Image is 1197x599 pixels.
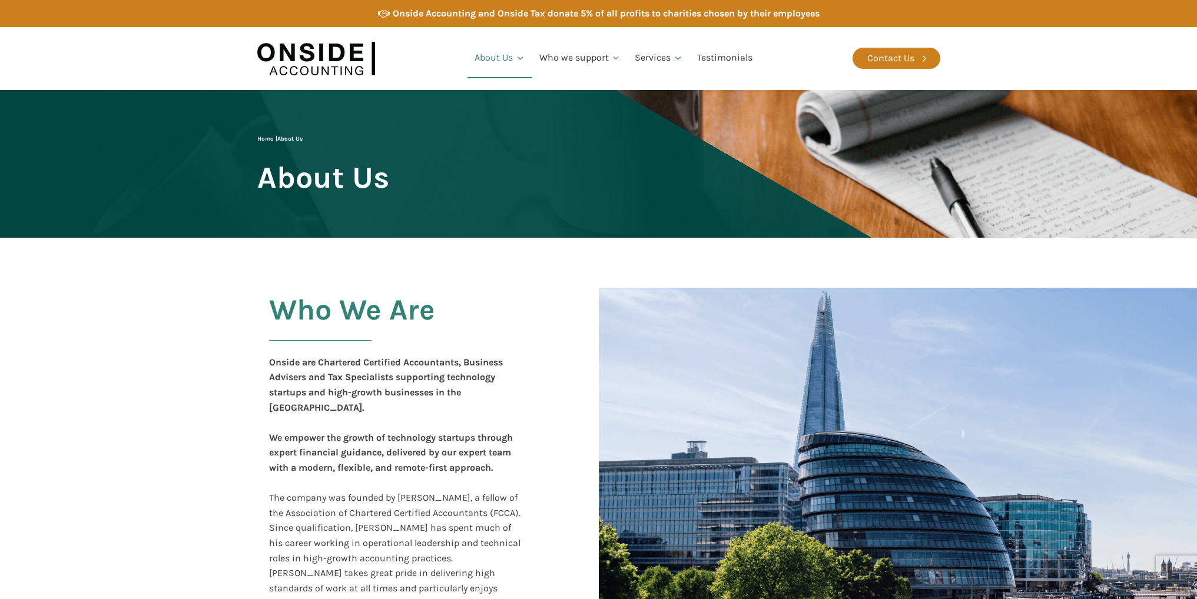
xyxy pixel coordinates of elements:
a: Who we support [532,38,628,78]
h2: Who We Are [269,294,435,355]
a: Contact Us [853,48,940,69]
div: Onside Accounting and Onside Tax donate 5% of all profits to charities chosen by their employees [393,6,820,21]
a: About Us [467,38,532,78]
img: Onside Accounting [257,36,375,81]
b: Onside are Chartered Certified Accountants, Business Advisers and Tax Specialists supporting tech... [269,357,503,413]
a: Services [628,38,690,78]
b: , delivered by our expert team with a modern, flexible, and remote-first approach. [269,447,511,473]
a: Testimonials [690,38,760,78]
div: Contact Us [867,51,914,66]
a: Home [257,135,273,142]
span: About Us [257,161,389,194]
b: We empower the growth of technology startups through expert financial guidance [269,432,513,458]
span: About Us [277,135,303,142]
span: | [257,135,303,142]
